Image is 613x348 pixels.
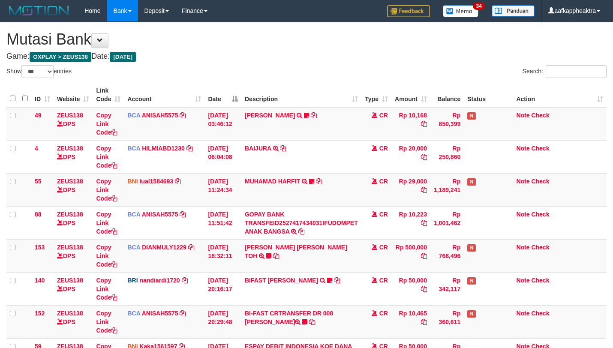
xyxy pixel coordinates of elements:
td: DPS [54,239,93,272]
a: Check [531,277,549,284]
span: CR [379,178,388,185]
a: Copy DIANMULY1229 to clipboard [188,244,194,251]
span: BCA [127,211,140,218]
label: Show entries [6,65,72,78]
span: CR [379,211,388,218]
span: 88 [35,211,42,218]
img: Button%20Memo.svg [443,5,479,17]
a: ZEUS138 [57,244,83,251]
td: DPS [54,173,93,206]
th: ID: activate to sort column ascending [31,83,54,107]
a: Copy HILMIABD1230 to clipboard [186,145,192,152]
th: Action: activate to sort column ascending [513,83,607,107]
a: Copy Rp 10,223 to clipboard [421,219,427,226]
a: ZEUS138 [57,178,83,185]
td: DPS [54,206,93,239]
a: nandiardi1720 [139,277,180,284]
img: MOTION_logo.png [6,4,72,17]
a: Note [516,211,529,218]
span: 153 [35,244,45,251]
th: Date: activate to sort column descending [204,83,241,107]
a: Copy Rp 29,000 to clipboard [421,186,427,193]
td: Rp 29,000 [391,173,430,206]
span: BCA [127,310,140,317]
td: Rp 360,611 [430,305,464,338]
a: Copy ANISAH5575 to clipboard [180,310,186,317]
td: Rp 10,223 [391,206,430,239]
a: Note [516,178,529,185]
td: Rp 10,465 [391,305,430,338]
a: Note [516,277,529,284]
span: 140 [35,277,45,284]
a: ANISAH5575 [142,310,178,317]
a: Copy Link Code [96,277,117,301]
a: Copy Link Code [96,310,117,334]
input: Search: [546,65,607,78]
a: Copy Link Code [96,244,117,268]
span: Has Note [467,178,476,186]
span: CR [379,112,388,119]
td: Rp 342,117 [430,272,464,305]
a: [PERSON_NAME] [PERSON_NAME] TOH [245,244,347,259]
a: Note [516,244,529,251]
a: HILMIABD1230 [142,145,185,152]
th: Balance [430,83,464,107]
span: CR [379,277,388,284]
a: ANISAH5575 [142,112,178,119]
span: Has Note [467,244,476,252]
span: 4 [35,145,38,152]
a: Copy ANISAH5575 to clipboard [180,112,186,119]
th: Type: activate to sort column ascending [361,83,391,107]
a: Note [516,145,529,152]
td: [DATE] 11:51:42 [204,206,241,239]
a: Copy Link Code [96,178,117,202]
a: Check [531,310,549,317]
span: BRI [127,277,138,284]
a: Note [516,310,529,317]
a: Copy Rp 20,000 to clipboard [421,153,427,160]
span: BCA [127,112,140,119]
a: Copy Link Code [96,211,117,235]
th: Website: activate to sort column ascending [54,83,93,107]
a: ANISAH5575 [142,211,178,218]
a: GOPAY BANK TRANSFEID2527417434031IFUDOMPET ANAK BANGSA [245,211,358,235]
a: BAIJURA [245,145,271,152]
td: DPS [54,272,93,305]
td: Rp 1,189,241 [430,173,464,206]
th: Link Code: activate to sort column ascending [93,83,124,107]
td: [DATE] 03:46:12 [204,107,241,141]
span: OXPLAY > ZEUS138 [30,52,91,62]
td: DPS [54,305,93,338]
span: Has Note [467,112,476,120]
span: 49 [35,112,42,119]
td: Rp 1,001,462 [430,206,464,239]
td: Rp 50,000 [391,272,430,305]
th: Status [464,83,513,107]
a: Check [531,244,549,251]
a: Copy GOPAY BANK TRANSFEID2527417434031IFUDOMPET ANAK BANGSA to clipboard [298,228,304,235]
td: [DATE] 11:24:34 [204,173,241,206]
th: Description: activate to sort column ascending [241,83,361,107]
img: Feedback.jpg [387,5,430,17]
a: Copy CARINA OCTAVIA TOH to clipboard [273,252,279,259]
a: Check [531,211,549,218]
span: 152 [35,310,45,317]
td: Rp 20,000 [391,140,430,173]
span: CR [379,145,388,152]
a: Copy BI-FAST CRTRANSFER DR 008 AMRIA JUNIARTI to clipboard [309,318,315,325]
a: lual1584693 [139,178,173,185]
a: ZEUS138 [57,211,83,218]
a: MUHAMAD HARFIT [245,178,300,185]
td: Rp 768,496 [430,239,464,272]
td: [DATE] 20:16:17 [204,272,241,305]
td: Rp 250,860 [430,140,464,173]
span: 34 [473,2,484,10]
th: Account: activate to sort column ascending [124,83,204,107]
a: ZEUS138 [57,310,83,317]
img: panduan.png [492,5,535,17]
a: Copy Rp 500,000 to clipboard [421,252,427,259]
a: Check [531,112,549,119]
select: Showentries [21,65,54,78]
a: ZEUS138 [57,277,83,284]
a: Copy lual1584693 to clipboard [175,178,181,185]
